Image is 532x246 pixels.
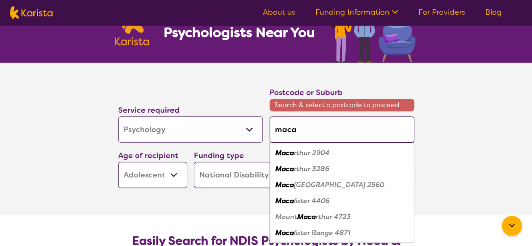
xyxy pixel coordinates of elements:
div: Macarthur 3286 [274,161,410,177]
em: lister Range 4871 [294,228,350,237]
em: Mount [275,212,297,221]
em: [GEOGRAPHIC_DATA] 2560 [294,180,384,189]
em: Maca [275,228,294,237]
a: For Providers [418,7,465,17]
input: Type [270,116,414,143]
em: Maca [297,212,316,221]
em: rthur 2904 [294,148,330,157]
label: Postcode or Suburb [270,87,343,98]
a: Funding Information [315,7,398,17]
div: Mount Macarthur 4723 [274,209,410,225]
div: Macarthur 2904 [274,145,410,161]
em: lister 4406 [294,196,330,205]
em: Maca [275,196,294,205]
em: Maca [275,148,294,157]
em: Maca [275,180,294,189]
a: Blog [485,7,502,17]
h1: Find NDIS Psychologists Near You [163,7,319,41]
div: Macalister 4406 [274,193,410,209]
em: Maca [275,164,294,173]
label: Service required [118,105,180,115]
a: About us [263,7,295,17]
label: Age of recipient [118,151,178,161]
div: Macalister Range 4871 [274,225,410,241]
em: rthur 3286 [294,164,329,173]
label: Funding type [194,151,244,161]
div: Macarthur Square 2560 [274,177,410,193]
em: rthur 4723 [316,212,351,221]
img: Karista logo [10,6,53,19]
span: Search & select a postcode to proceed [270,99,414,111]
